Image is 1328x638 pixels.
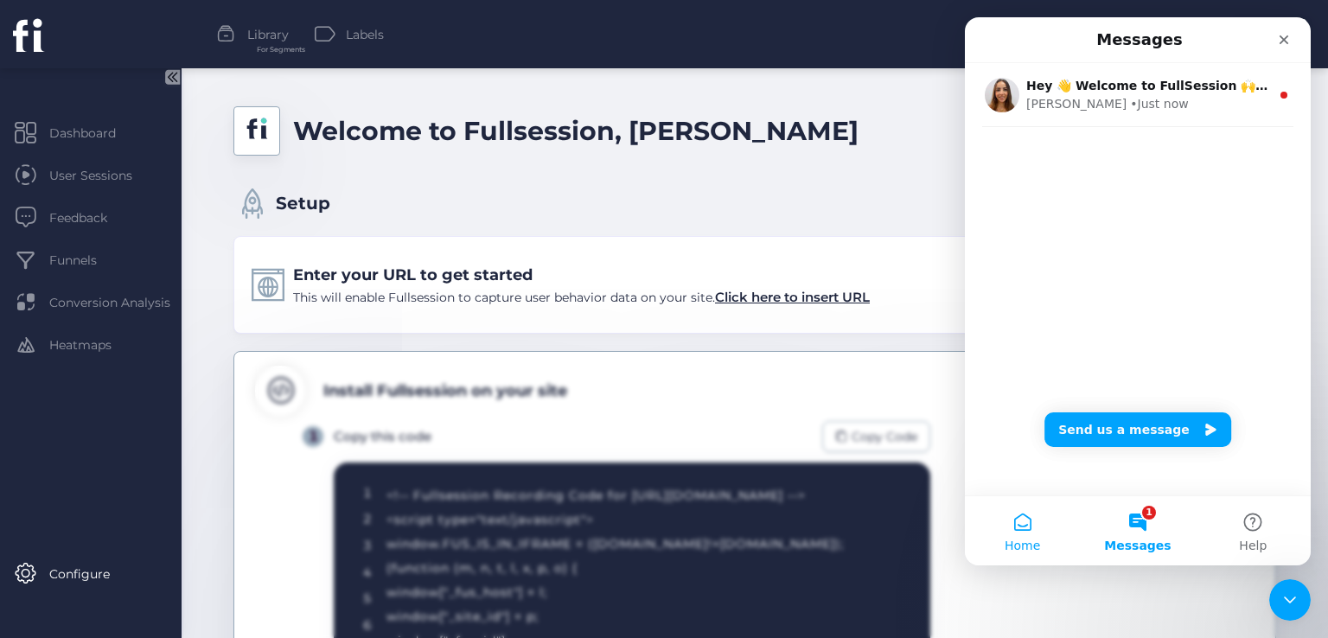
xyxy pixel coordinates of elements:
[346,25,384,44] span: Labels
[293,263,870,287] div: Enter your URL to get started
[715,289,870,305] span: Click here to insert URL
[257,44,305,55] span: For Segments
[1269,579,1311,621] iframe: Intercom live chat
[115,479,230,548] button: Messages
[293,111,859,151] div: Welcome to Fullsession, [PERSON_NAME]
[61,61,917,75] span: Hey 👋 Welcome to FullSession 🙌 Take a look around! If you have any questions, just reply to this ...
[293,287,870,308] div: This will enable Fullsession to capture user behavior data on your site.
[276,190,330,217] span: Setup
[49,335,137,354] span: Heatmaps
[61,78,162,96] div: [PERSON_NAME]
[49,293,196,312] span: Conversion Analysis
[49,251,123,270] span: Funnels
[40,522,75,534] span: Home
[49,166,158,185] span: User Sessions
[231,479,346,548] button: Help
[165,78,223,96] div: • Just now
[49,124,142,143] span: Dashboard
[274,522,302,534] span: Help
[49,565,136,584] span: Configure
[965,17,1311,565] iframe: Intercom live chat
[80,395,266,430] button: Send us a message
[49,208,133,227] span: Feedback
[139,522,206,534] span: Messages
[247,25,289,44] span: Library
